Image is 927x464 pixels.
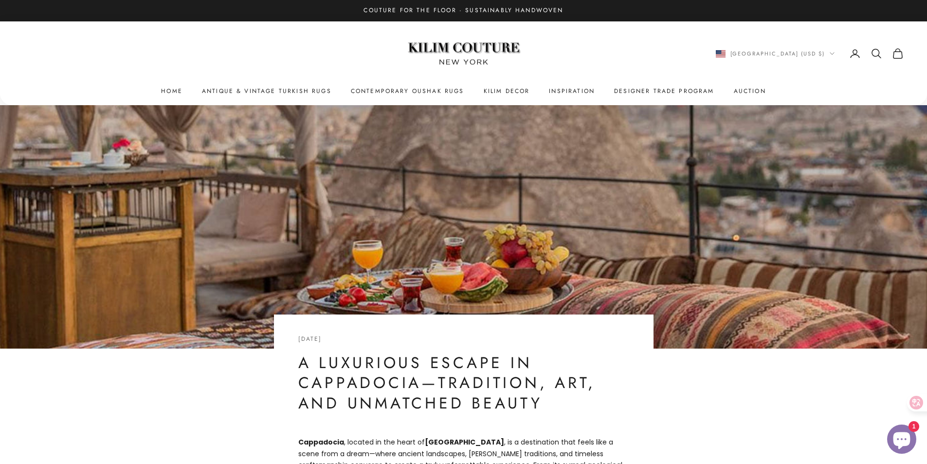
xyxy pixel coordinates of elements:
a: Home [161,86,182,96]
button: Change country or currency [716,49,835,58]
summary: Kilim Decor [484,86,530,96]
strong: Cappadocia [298,437,344,447]
time: [DATE] [298,334,322,343]
a: Contemporary Oushak Rugs [351,86,464,96]
strong: [GEOGRAPHIC_DATA] [425,437,504,447]
span: [GEOGRAPHIC_DATA] (USD $) [730,49,825,58]
nav: Secondary navigation [716,48,904,59]
a: Designer Trade Program [614,86,714,96]
h1: A Luxurious Escape in Cappadocia—Tradition, Art, and Unmatched Beauty [298,353,629,414]
inbox-online-store-chat: Shopify online store chat [884,425,919,456]
a: Antique & Vintage Turkish Rugs [202,86,331,96]
a: Inspiration [549,86,595,96]
a: Auction [734,86,766,96]
nav: Primary navigation [23,86,904,96]
p: Couture for the Floor · Sustainably Handwoven [364,6,563,16]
